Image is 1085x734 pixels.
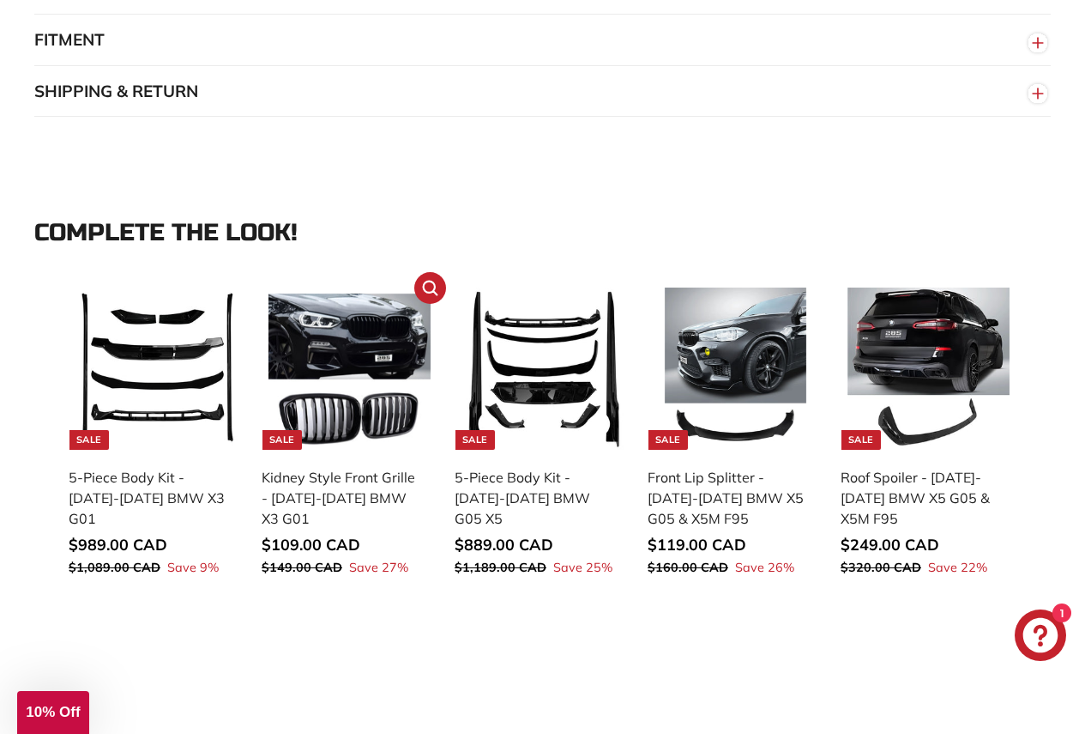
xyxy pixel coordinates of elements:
[648,430,688,450] div: Sale
[841,560,921,575] span: $320.00 CAD
[34,66,1051,118] button: SHIPPING & RETURN
[69,560,160,575] span: $1,089.00 CAD
[455,535,553,555] span: $889.00 CAD
[455,281,630,594] a: Sale 5-Piece Body Kit - [DATE]-[DATE] BMW G05 X5 Save 25%
[69,535,167,555] span: $989.00 CAD
[841,430,881,450] div: Sale
[17,691,89,734] div: 10% Off
[455,560,546,575] span: $1,189.00 CAD
[349,559,408,578] span: Save 27%
[928,559,987,578] span: Save 22%
[1010,610,1071,665] inbox-online-store-chat: Shopify online store chat
[648,467,806,529] div: Front Lip Splitter - [DATE]-[DATE] BMW X5 G05 & X5M F95
[455,467,613,529] div: 5-Piece Body Kit - [DATE]-[DATE] BMW G05 X5
[69,467,227,529] div: 5-Piece Body Kit - [DATE]-[DATE] BMW X3 G01
[262,560,342,575] span: $149.00 CAD
[262,281,437,594] a: Sale Kidney Style Front Grille - [DATE]-[DATE] BMW X3 G01 Save 27%
[648,281,823,594] a: Sale Front Lip Splitter - [DATE]-[DATE] BMW X5 G05 & X5M F95 Save 26%
[553,559,612,578] span: Save 25%
[34,15,1051,66] button: FITMENT
[262,467,420,529] div: Kidney Style Front Grille - [DATE]-[DATE] BMW X3 G01
[69,430,109,450] div: Sale
[167,559,219,578] span: Save 9%
[26,704,80,720] span: 10% Off
[841,535,939,555] span: $249.00 CAD
[648,560,728,575] span: $160.00 CAD
[841,281,1016,594] a: Sale Roof Spoiler - [DATE]-[DATE] BMW X5 G05 & X5M F95 Save 22%
[262,535,360,555] span: $109.00 CAD
[262,430,302,450] div: Sale
[34,220,1051,246] div: Complete the look!
[455,430,495,450] div: Sale
[648,535,746,555] span: $119.00 CAD
[735,559,794,578] span: Save 26%
[841,467,999,529] div: Roof Spoiler - [DATE]-[DATE] BMW X5 G05 & X5M F95
[69,281,244,594] a: Sale 5-Piece Body Kit - [DATE]-[DATE] BMW X3 G01 Save 9%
